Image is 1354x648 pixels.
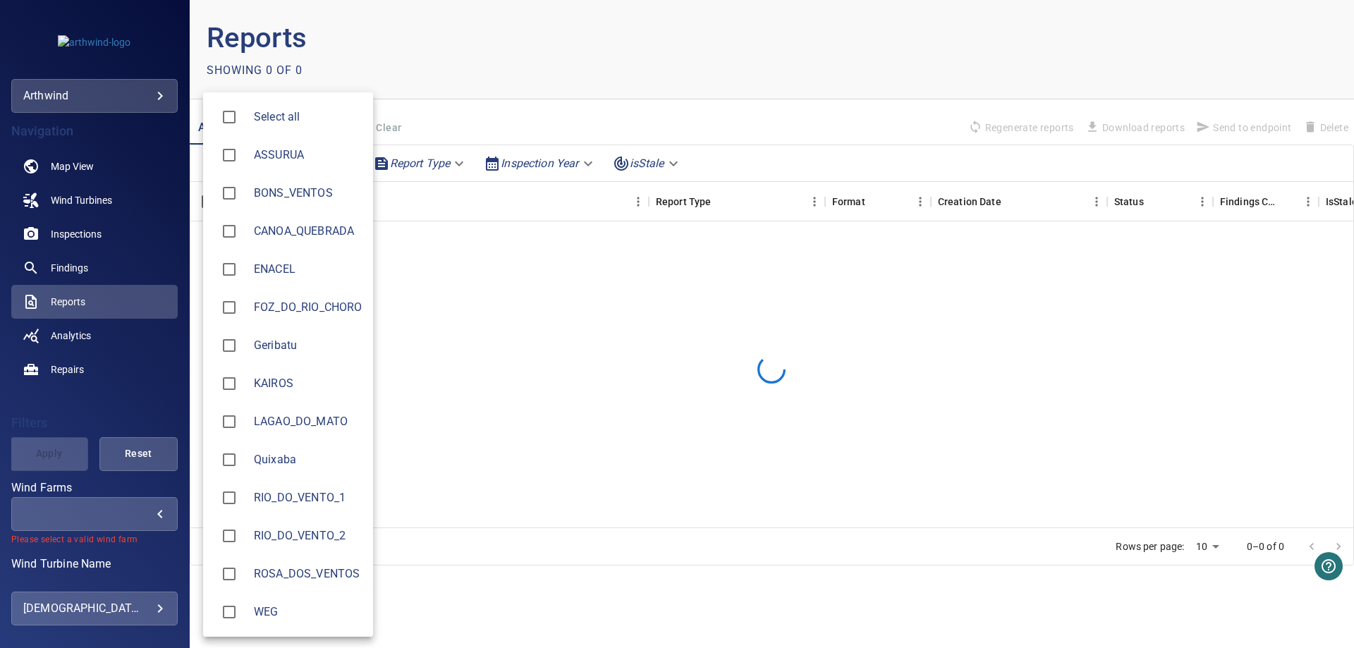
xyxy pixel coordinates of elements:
[254,375,362,392] div: Wind Farms KAIROS
[254,489,362,506] span: RIO_DO_VENTO_1
[214,255,244,284] span: ENACEL
[254,489,362,506] div: Wind Farms RIO_DO_VENTO_1
[214,178,244,208] span: BONS_VENTOS
[254,299,362,316] div: Wind Farms FOZ_DO_RIO_CHORO
[214,597,244,627] span: WEG
[254,147,362,164] div: Wind Farms ASSURUA
[254,261,362,278] div: Wind Farms ENACEL
[254,337,362,354] div: Wind Farms Geribatu
[254,527,362,544] span: RIO_DO_VENTO_2
[214,331,244,360] span: Geribatu
[254,604,362,621] span: WEG
[254,261,362,278] span: ENACEL
[214,140,244,170] span: ASSURUA
[214,293,244,322] span: FOZ_DO_RIO_CHORO
[254,604,362,621] div: Wind Farms WEG
[254,527,362,544] div: Wind Farms RIO_DO_VENTO_2
[254,223,362,240] span: CANOA_QUEBRADA
[254,566,362,582] span: ROSA_DOS_VENTOS
[254,299,362,316] span: FOZ_DO_RIO_CHORO
[254,566,362,582] div: Wind Farms ROSA_DOS_VENTOS
[254,109,362,126] span: Select all
[214,216,244,246] span: CANOA_QUEBRADA
[254,185,362,202] span: BONS_VENTOS
[254,413,362,430] div: Wind Farms LAGAO_DO_MATO
[214,369,244,398] span: KAIROS
[254,185,362,202] div: Wind Farms BONS_VENTOS
[254,147,362,164] span: ASSURUA
[254,413,362,430] span: LAGAO_DO_MATO
[254,223,362,240] div: Wind Farms CANOA_QUEBRADA
[214,445,244,475] span: Quixaba
[214,407,244,436] span: LAGAO_DO_MATO
[214,559,244,589] span: ROSA_DOS_VENTOS
[254,375,362,392] span: KAIROS
[254,451,362,468] div: Wind Farms Quixaba
[214,483,244,513] span: RIO_DO_VENTO_1
[214,521,244,551] span: RIO_DO_VENTO_2
[254,451,362,468] span: Quixaba
[254,337,362,354] span: Geribatu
